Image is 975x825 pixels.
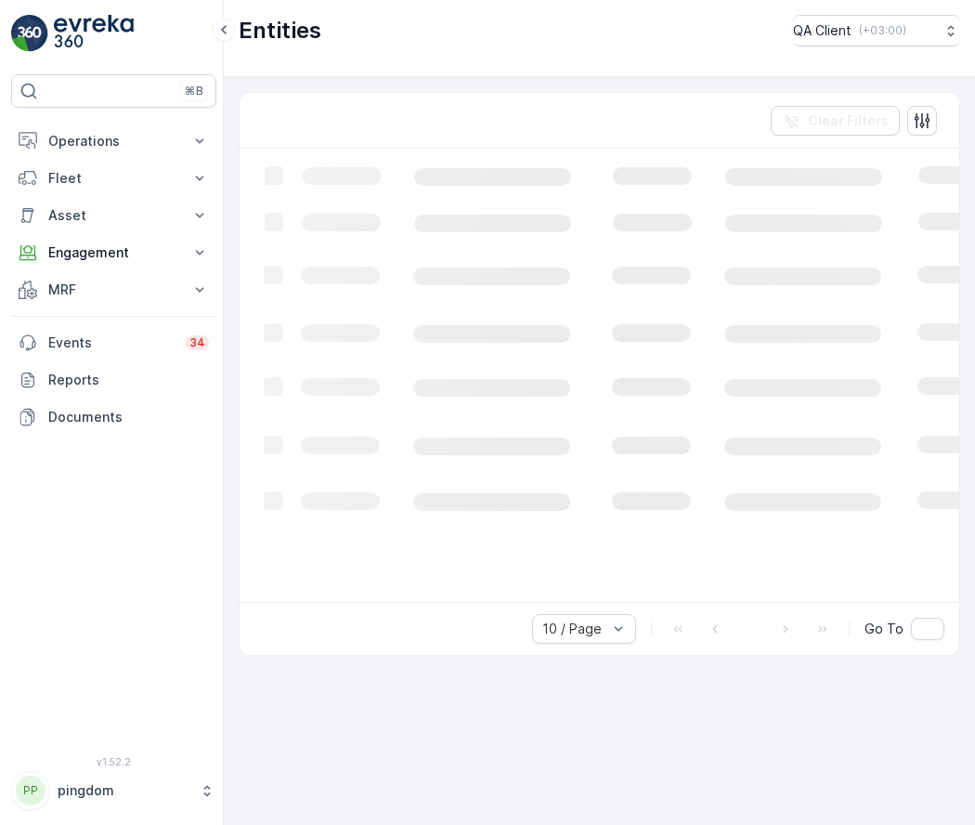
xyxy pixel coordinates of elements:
a: Reports [11,361,216,399]
button: PPpingdom [11,771,216,810]
p: Engagement [48,243,179,262]
p: Entities [239,16,321,46]
a: Events34 [11,324,216,361]
p: Fleet [48,169,179,188]
button: MRF [11,271,216,308]
button: Asset [11,197,216,234]
button: Engagement [11,234,216,271]
img: logo_light-DOdMpM7g.png [54,15,134,52]
p: ⌘B [185,84,203,98]
p: ( +03:00 ) [859,23,906,38]
span: Go To [864,620,903,638]
img: logo [11,15,48,52]
button: Operations [11,123,216,160]
button: Fleet [11,160,216,197]
p: Operations [48,132,179,151]
p: QA Client [793,21,851,40]
p: Events [48,334,175,352]
p: pingdom [58,781,190,800]
p: Clear Filters [808,111,889,130]
p: Asset [48,206,179,225]
p: 34 [189,335,205,350]
a: Documents [11,399,216,436]
p: Documents [48,408,209,426]
div: PP [16,776,45,805]
span: v 1.52.2 [11,756,216,767]
p: Reports [48,371,209,389]
button: QA Client(+03:00) [793,15,960,46]
p: MRF [48,281,179,299]
button: Clear Filters [771,106,900,136]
